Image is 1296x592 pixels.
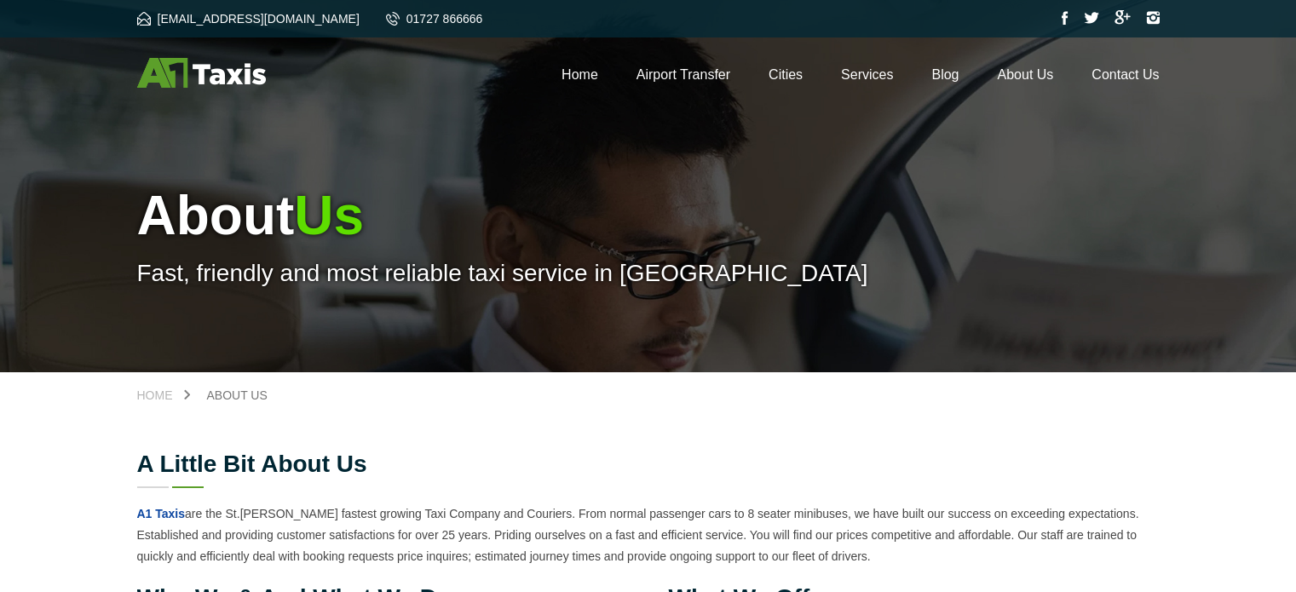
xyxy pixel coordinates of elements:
a: Contact Us [1092,67,1159,82]
img: Google Plus [1115,10,1131,25]
a: Home [562,67,598,82]
a: Cities [769,67,803,82]
img: Instagram [1146,11,1160,25]
a: 01727 866666 [386,12,483,26]
a: A1 Taxis [137,507,186,520]
a: Home [137,389,190,401]
img: Twitter [1084,12,1099,24]
p: Fast, friendly and most reliable taxi service in [GEOGRAPHIC_DATA] [137,260,1160,287]
a: Blog [931,67,959,82]
p: are the St.[PERSON_NAME] fastest growing Taxi Company and Couriers. From normal passenger cars to... [137,503,1160,567]
img: A1 Taxis St Albans LTD [137,58,266,88]
img: Facebook [1062,11,1068,25]
a: About Us [190,389,285,401]
a: Services [841,67,893,82]
h1: About [137,184,1160,247]
span: Us [294,185,364,246]
h2: A little bit about us [137,452,1160,476]
a: About Us [998,67,1054,82]
a: Airport Transfer [636,67,730,82]
a: [EMAIL_ADDRESS][DOMAIN_NAME] [137,12,360,26]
